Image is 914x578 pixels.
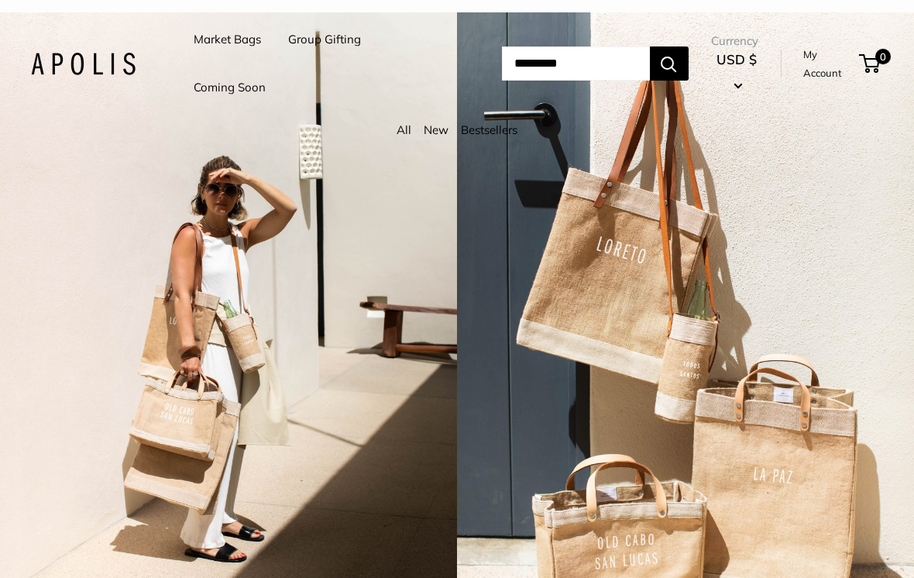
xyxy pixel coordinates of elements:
[194,29,261,50] a: Market Bags
[461,122,517,137] a: Bestsellers
[716,51,757,67] span: USD $
[288,29,361,50] a: Group Gifting
[861,54,880,73] a: 0
[31,53,136,75] img: Apolis
[424,122,448,137] a: New
[711,47,763,97] button: USD $
[194,77,266,98] a: Coming Soon
[650,46,689,81] button: Search
[502,46,650,81] input: Search...
[711,30,763,52] span: Currency
[397,122,411,137] a: All
[875,49,891,64] span: 0
[803,45,854,83] a: My Account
